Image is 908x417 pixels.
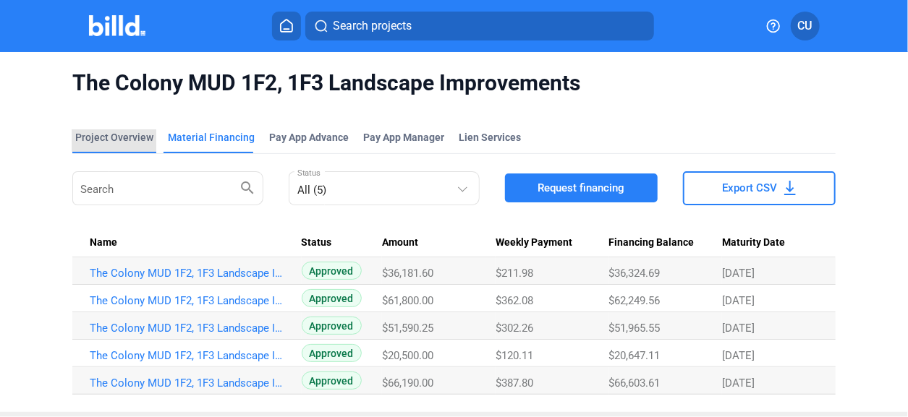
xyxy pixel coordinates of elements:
[609,377,661,390] span: $66,603.61
[609,267,661,280] span: $36,324.69
[305,12,654,40] button: Search projects
[72,69,835,97] span: The Colony MUD 1F2, 1F3 Landscape Improvements
[382,377,433,390] span: $66,190.00
[722,236,818,249] div: Maturity Date
[609,349,661,362] span: $20,647.11
[382,349,433,362] span: $20,500.00
[496,377,533,390] span: $387.80
[302,262,362,280] span: Approved
[722,322,755,335] span: [DATE]
[382,236,418,249] span: Amount
[302,317,362,335] span: Approved
[798,17,812,35] span: CU
[496,294,533,307] span: $362.08
[609,236,695,249] span: Financing Balance
[459,130,521,145] div: Lien Services
[90,377,289,390] a: The Colony MUD 1F2, 1F3 Landscape Improvements_MF_1
[168,130,255,145] div: Material Financing
[505,173,658,202] button: Request financing
[89,15,146,36] img: Billd Company Logo
[363,130,444,145] span: Pay App Manager
[302,344,362,362] span: Approved
[382,267,433,280] span: $36,181.60
[722,294,755,307] span: [DATE]
[538,181,624,195] span: Request financing
[609,294,661,307] span: $62,249.56
[302,236,383,249] div: Status
[496,236,609,249] div: Weekly Payment
[683,171,836,205] button: Export CSV
[90,294,289,307] a: The Colony MUD 1F2, 1F3 Landscape Improvements_MF_5
[722,349,755,362] span: [DATE]
[90,322,289,335] a: The Colony MUD 1F2, 1F3 Landscape Improvements_MF_4
[90,267,289,280] a: The Colony MUD 1F2, 1F3 Landscape Improvements_MF_6
[269,130,349,145] div: Pay App Advance
[382,236,496,249] div: Amount
[90,236,117,249] span: Name
[609,322,661,335] span: $51,965.55
[382,294,433,307] span: $61,800.00
[496,267,533,280] span: $211.98
[722,377,755,390] span: [DATE]
[722,181,777,195] span: Export CSV
[496,349,533,362] span: $120.11
[302,371,362,390] span: Approved
[90,236,301,249] div: Name
[722,236,785,249] span: Maturity Date
[722,267,755,280] span: [DATE]
[382,322,433,335] span: $51,590.25
[297,184,326,197] mat-select-trigger: All (5)
[609,236,723,249] div: Financing Balance
[791,12,820,40] button: CU
[75,130,153,145] div: Project Overview
[496,236,572,249] span: Weekly Payment
[333,17,412,35] span: Search projects
[302,289,362,307] span: Approved
[239,179,256,196] mat-icon: search
[90,349,289,362] a: The Colony MUD 1F2, 1F3 Landscape Improvements_MF_2
[302,236,332,249] span: Status
[496,322,533,335] span: $302.26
